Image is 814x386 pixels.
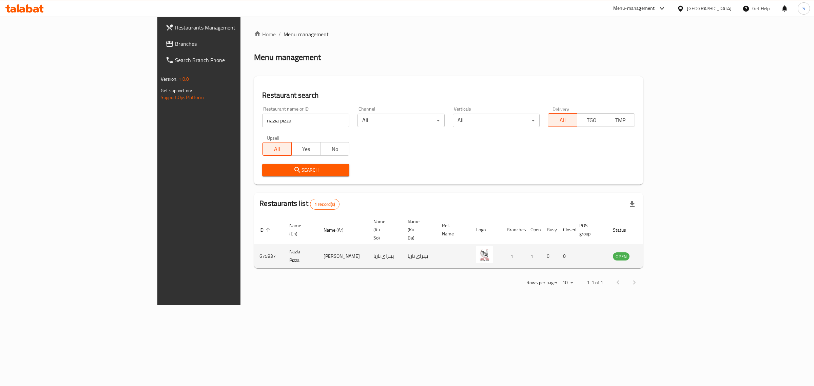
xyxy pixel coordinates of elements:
[613,252,629,260] div: OPEN
[525,215,541,244] th: Open
[368,244,402,268] td: پیتزای نازیا
[161,86,192,95] span: Get support on:
[259,198,339,210] h2: Restaurants list
[267,135,279,140] label: Upsell
[579,221,599,238] span: POS group
[254,215,666,268] table: enhanced table
[501,215,525,244] th: Branches
[324,226,352,234] span: Name (Ar)
[453,114,540,127] div: All
[262,90,635,100] h2: Restaurant search
[526,278,557,287] p: Rows per page:
[408,217,428,242] span: Name (Ku-Ba)
[558,215,574,244] th: Closed
[476,246,493,263] img: Nazia Pizza
[802,5,805,12] span: S
[262,142,291,156] button: All
[553,107,569,111] label: Delivery
[606,113,635,127] button: TMP
[265,144,289,154] span: All
[373,217,394,242] span: Name (Ku-So)
[587,278,603,287] p: 1-1 of 1
[525,244,541,268] td: 1
[161,75,177,83] span: Version:
[357,114,445,127] div: All
[471,215,501,244] th: Logo
[291,142,321,156] button: Yes
[609,115,632,125] span: TMP
[613,226,635,234] span: Status
[160,19,293,36] a: Restaurants Management
[175,23,288,32] span: Restaurants Management
[262,164,349,176] button: Search
[558,244,574,268] td: 0
[175,56,288,64] span: Search Branch Phone
[310,199,340,210] div: Total records count
[580,115,603,125] span: TGO
[284,244,318,268] td: Nazia Pizza
[613,4,655,13] div: Menu-management
[548,113,577,127] button: All
[259,226,272,234] span: ID
[268,166,344,174] span: Search
[289,221,310,238] span: Name (En)
[541,215,558,244] th: Busy
[541,244,558,268] td: 0
[254,30,643,38] nav: breadcrumb
[613,253,629,260] span: OPEN
[442,221,463,238] span: Ref. Name
[284,30,329,38] span: Menu management
[160,36,293,52] a: Branches
[624,196,640,212] div: Export file
[178,75,189,83] span: 1.0.0
[323,144,347,154] span: No
[262,114,349,127] input: Search for restaurant name or ID..
[551,115,574,125] span: All
[560,278,576,288] div: Rows per page:
[160,52,293,68] a: Search Branch Phone
[501,244,525,268] td: 1
[402,244,437,268] td: پیتزای نازیا
[310,201,339,208] span: 1 record(s)
[577,113,606,127] button: TGO
[320,142,349,156] button: No
[687,5,732,12] div: [GEOGRAPHIC_DATA]
[175,40,288,48] span: Branches
[161,93,204,102] a: Support.OpsPlatform
[318,244,368,268] td: [PERSON_NAME]
[294,144,318,154] span: Yes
